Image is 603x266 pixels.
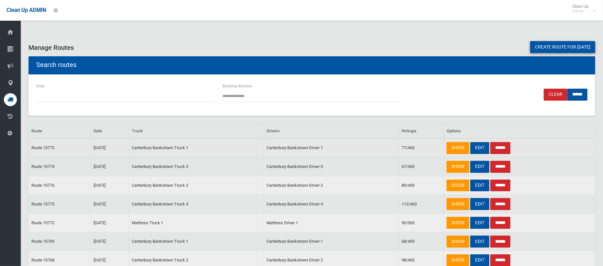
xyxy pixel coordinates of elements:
[264,139,399,157] td: Canterbury Bankstown Driver 1
[444,124,595,139] th: Options
[129,139,264,157] td: Canterbury Bankstown Truck 1
[91,139,129,157] td: [DATE]
[264,157,399,176] td: Canterbury Bankstown Driver 3
[129,232,264,251] td: Canterbury Bankstown Truck 1
[129,157,264,176] td: Canterbury Bankstown Truck 3
[29,157,91,176] td: Route 10774
[447,217,469,229] a: SHOW
[470,142,489,154] a: EDIT
[6,7,46,13] span: Clean Up ADMIN
[129,195,264,214] td: Canterbury Bankstown Truck 4
[129,214,264,232] td: Mattress Truck 1
[399,195,444,214] td: 112/400
[36,83,44,90] label: Date
[29,124,91,139] th: Route
[399,124,444,139] th: Pickups
[447,198,469,210] a: SHOW
[399,139,444,157] td: 77/400
[29,195,91,214] td: Route 10775
[264,232,399,251] td: Canterbury Bankstown Driver 1
[29,232,91,251] td: Route 10769
[470,180,489,192] a: EDIT
[264,176,399,195] td: Canterbury Bankstown Driver 2
[447,142,469,154] a: SHOW
[91,195,129,214] td: [DATE]
[470,161,489,173] a: EDIT
[447,180,469,192] a: SHOW
[470,236,489,248] a: EDIT
[399,232,444,251] td: 68/400
[29,214,91,232] td: Route 10772
[29,139,91,157] td: Route 10773
[530,41,595,53] a: Create route for [DATE]
[569,4,595,14] span: Clean Up
[399,214,444,232] td: 90/300
[91,232,129,251] td: [DATE]
[129,176,264,195] td: Canterbury Bankstown Truck 2
[91,214,129,232] td: [DATE]
[399,157,444,176] td: 67/400
[572,9,588,14] small: Admin
[264,124,399,139] th: Drivers
[222,83,252,90] label: Booking Number
[91,157,129,176] td: [DATE]
[447,161,469,173] a: SHOW
[91,124,129,139] th: Date
[29,176,91,195] td: Route 10776
[264,214,399,232] td: Mattress Driver 1
[399,176,444,195] td: 89/400
[470,217,489,229] a: EDIT
[28,44,595,51] h3: Manage Routes
[470,198,489,210] a: EDIT
[447,236,469,248] a: SHOW
[129,124,264,139] th: Truck
[544,89,567,101] a: Clear
[264,195,399,214] td: Canterbury Bankstown Driver 4
[28,59,84,71] header: Search routes
[91,176,129,195] td: [DATE]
